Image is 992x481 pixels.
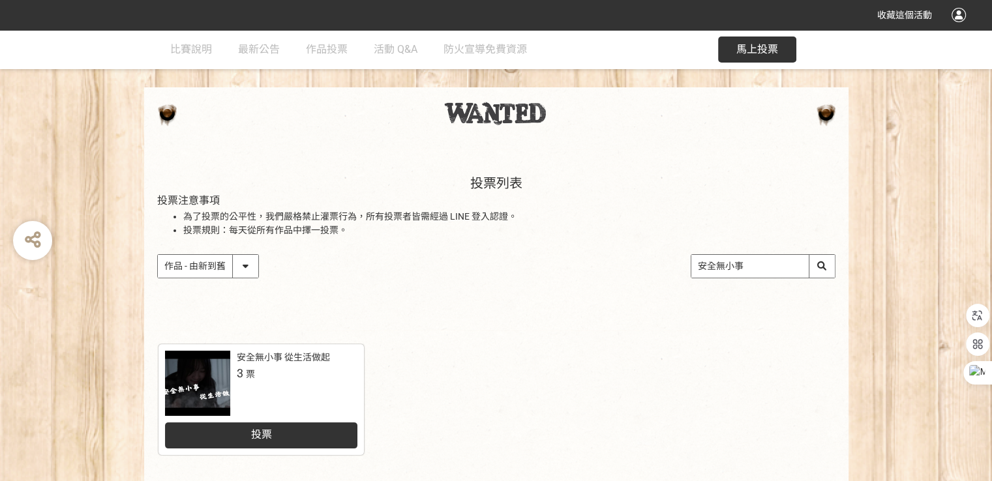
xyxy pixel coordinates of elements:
[237,366,243,380] span: 3
[691,255,835,278] input: 搜尋作品
[306,43,348,55] span: 作品投票
[374,30,417,69] a: 活動 Q&A
[250,428,271,441] span: 投票
[157,175,835,191] h1: 投票列表
[374,43,417,55] span: 活動 Q&A
[877,10,932,20] span: 收藏這個活動
[246,369,255,379] span: 票
[183,210,835,224] li: 為了投票的公平性，我們嚴格禁止灌票行為，所有投票者皆需經過 LINE 登入認證。
[238,30,280,69] a: 最新公告
[306,30,348,69] a: 作品投票
[237,351,330,364] div: 安全無小事 從生活做起
[158,344,364,455] a: 安全無小事 從生活做起3票投票
[443,30,527,69] a: 防火宣導免費資源
[443,43,527,55] span: 防火宣導免費資源
[736,43,778,55] span: 馬上投票
[170,43,212,55] span: 比賽說明
[170,30,212,69] a: 比賽說明
[238,43,280,55] span: 最新公告
[718,36,796,63] button: 馬上投票
[157,194,220,207] span: 投票注意事項
[183,224,835,237] li: 投票規則：每天從所有作品中擇一投票。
